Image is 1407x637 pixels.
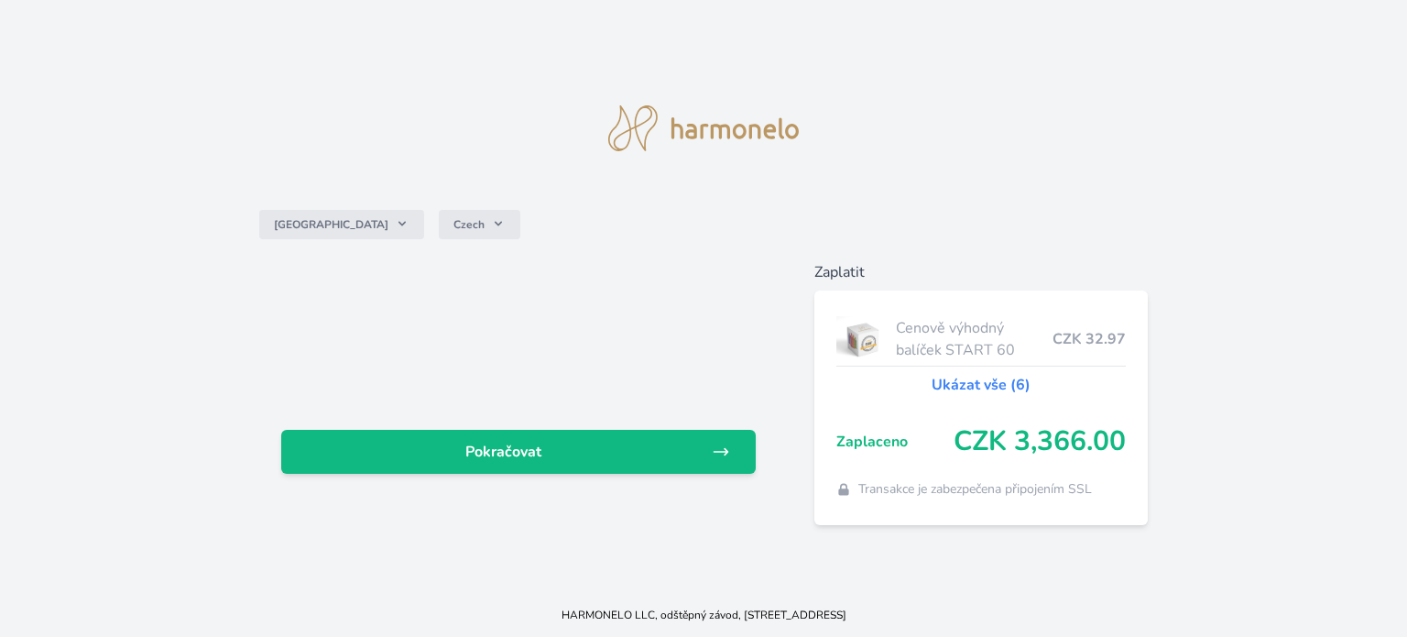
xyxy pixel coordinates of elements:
[896,317,1053,361] span: Cenově výhodný balíček START 60
[439,210,520,239] button: Czech
[608,105,799,151] img: logo.svg
[296,441,712,463] span: Pokračovat
[932,374,1031,396] a: Ukázat vše (6)
[1053,328,1126,350] span: CZK 32.97
[274,217,388,232] span: [GEOGRAPHIC_DATA]
[836,431,954,453] span: Zaplaceno
[836,316,889,362] img: start.jpg
[954,425,1126,458] span: CZK 3,366.00
[858,480,1092,499] span: Transakce je zabezpečena připojením SSL
[281,430,756,474] a: Pokračovat
[453,217,485,232] span: Czech
[814,261,1148,283] h6: Zaplatit
[259,210,424,239] button: [GEOGRAPHIC_DATA]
